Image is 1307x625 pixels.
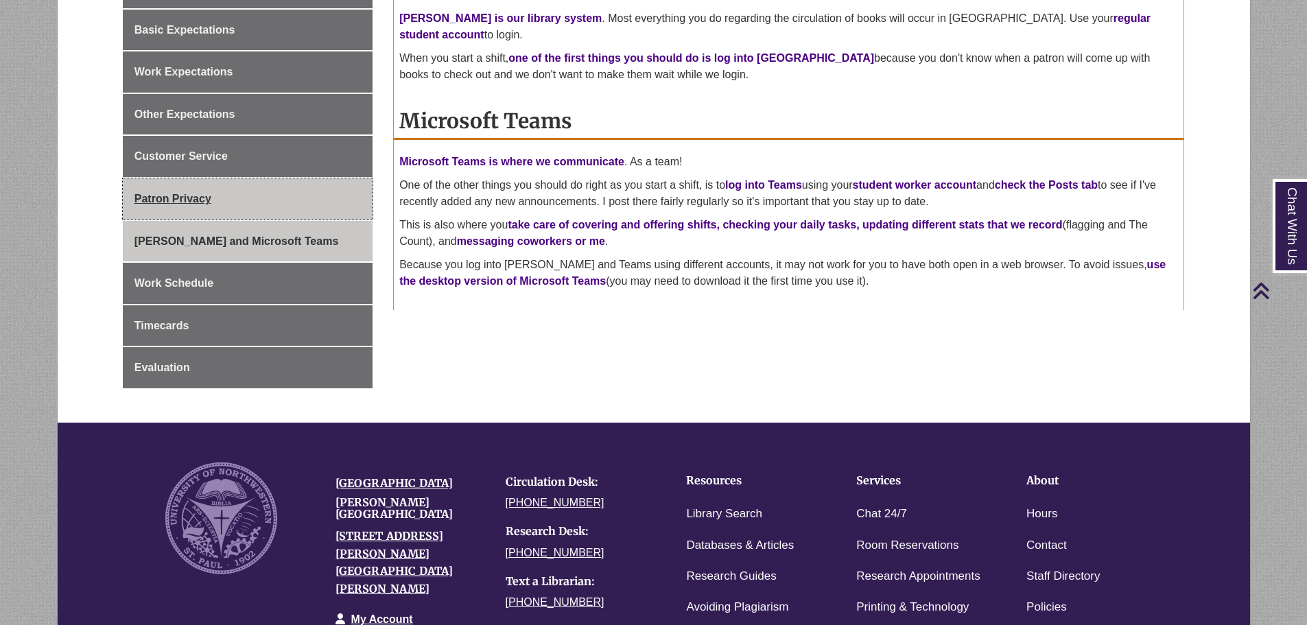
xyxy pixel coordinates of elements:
[686,475,814,487] h4: Resources
[506,596,604,608] a: [PHONE_NUMBER]
[123,136,373,177] a: Customer Service
[856,504,907,524] a: Chat 24/7
[995,179,1098,191] span: check the Posts tab
[856,536,958,556] a: Room Reservations
[134,108,235,120] span: Other Expectations
[399,12,602,24] span: [PERSON_NAME] is our library system
[335,529,453,595] a: [STREET_ADDRESS][PERSON_NAME][GEOGRAPHIC_DATA][PERSON_NAME]
[123,10,373,51] a: Basic Expectations
[134,235,339,247] span: [PERSON_NAME] and Microsoft Teams
[508,219,1062,231] span: take care of covering and offering shifts, checking your daily tasks, updating different stats th...
[134,362,190,373] span: Evaluation
[134,24,235,36] span: Basic Expectations
[1026,475,1154,487] h4: About
[508,52,874,64] span: one of the first things you should do is log into [GEOGRAPHIC_DATA]
[506,526,655,538] h4: Research Desk:
[123,305,373,346] a: Timecards
[1026,536,1067,556] a: Contact
[165,462,277,574] img: UNW seal
[123,178,373,220] a: Patron Privacy
[123,94,373,135] a: Other Expectations
[686,536,794,556] a: Databases & Articles
[399,177,1178,210] p: One of the other things you should do right as you start a shift, is to using your and to see if ...
[853,179,976,191] span: student worker account
[123,221,373,262] a: [PERSON_NAME] and Microsoft Teams
[506,547,604,558] a: [PHONE_NUMBER]
[506,576,655,588] h4: Text a Librarian:
[856,475,984,487] h4: Services
[123,51,373,93] a: Work Expectations
[399,154,1178,170] p: . As a team!
[335,497,485,521] h4: [PERSON_NAME][GEOGRAPHIC_DATA]
[399,257,1178,290] p: Because you log into [PERSON_NAME] and Teams using different accounts, it may not work for you to...
[1026,504,1057,524] a: Hours
[134,193,211,204] span: Patron Privacy
[123,263,373,304] a: Work Schedule
[399,217,1178,250] p: This is also where you (flagging and The Count), and .
[134,320,189,331] span: Timecards
[399,10,1178,43] p: . Most everything you do regarding the circulation of books will occur in [GEOGRAPHIC_DATA]. Use ...
[134,277,213,289] span: Work Schedule
[123,347,373,388] a: Evaluation
[686,598,788,617] a: Avoiding Plagiarism
[134,150,228,162] span: Customer Service
[856,598,969,617] a: Printing & Technology
[394,104,1184,140] h2: Microsoft Teams
[1026,598,1067,617] a: Policies
[686,504,762,524] a: Library Search
[1252,281,1304,300] a: Back to Top
[506,476,655,488] h4: Circulation Desk:
[134,66,233,78] span: Work Expectations
[457,235,605,247] span: messaging coworkers or me
[399,50,1178,83] p: When you start a shift, because you don't know when a patron will come up with books to check out...
[335,476,453,490] a: [GEOGRAPHIC_DATA]
[506,497,604,508] a: [PHONE_NUMBER]
[686,567,776,587] a: Research Guides
[856,567,980,587] a: Research Appointments
[399,156,624,167] span: Microsoft Teams is where we communicate
[725,179,802,191] span: log into Teams
[1026,567,1100,587] a: Staff Directory
[351,613,413,625] a: My Account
